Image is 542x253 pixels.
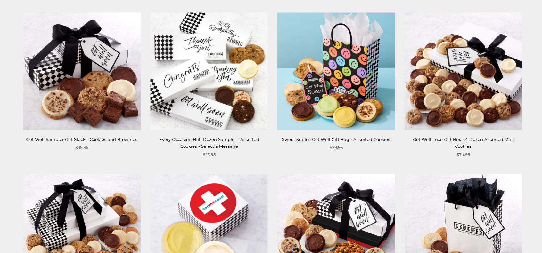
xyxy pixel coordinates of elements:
img: Get Well Sampler Gift Stack - Cookies and Brownies [23,12,141,130]
span: $74.95 [456,151,470,158]
a: Get Well Sampler Gift Stack - Cookies and Brownies [26,137,137,142]
a: Every Occasion Half Dozen Sampler - Assorted Cookies - Select a Message [159,137,259,149]
span: $29.95 [330,144,343,151]
span: $23.95 [203,151,216,158]
img: Every Occasion Half Dozen Sampler - Assorted Cookies - Select a Message [150,12,268,130]
img: Get Well Luxe Gift Box - 4 Dozen Assorted Mini Cookies [405,12,522,130]
a: Sweet Smiles Get Well Gift Bag - Assorted Cookies [282,137,390,142]
iframe: Sign Up via Text for Offers [5,229,66,248]
a: Get Well Luxe Gift Box - 4 Dozen Assorted Mini Cookies [413,137,514,149]
span: $39.95 [75,144,88,151]
img: Sweet Smiles Get Well Gift Bag - Assorted Cookies [277,12,395,130]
